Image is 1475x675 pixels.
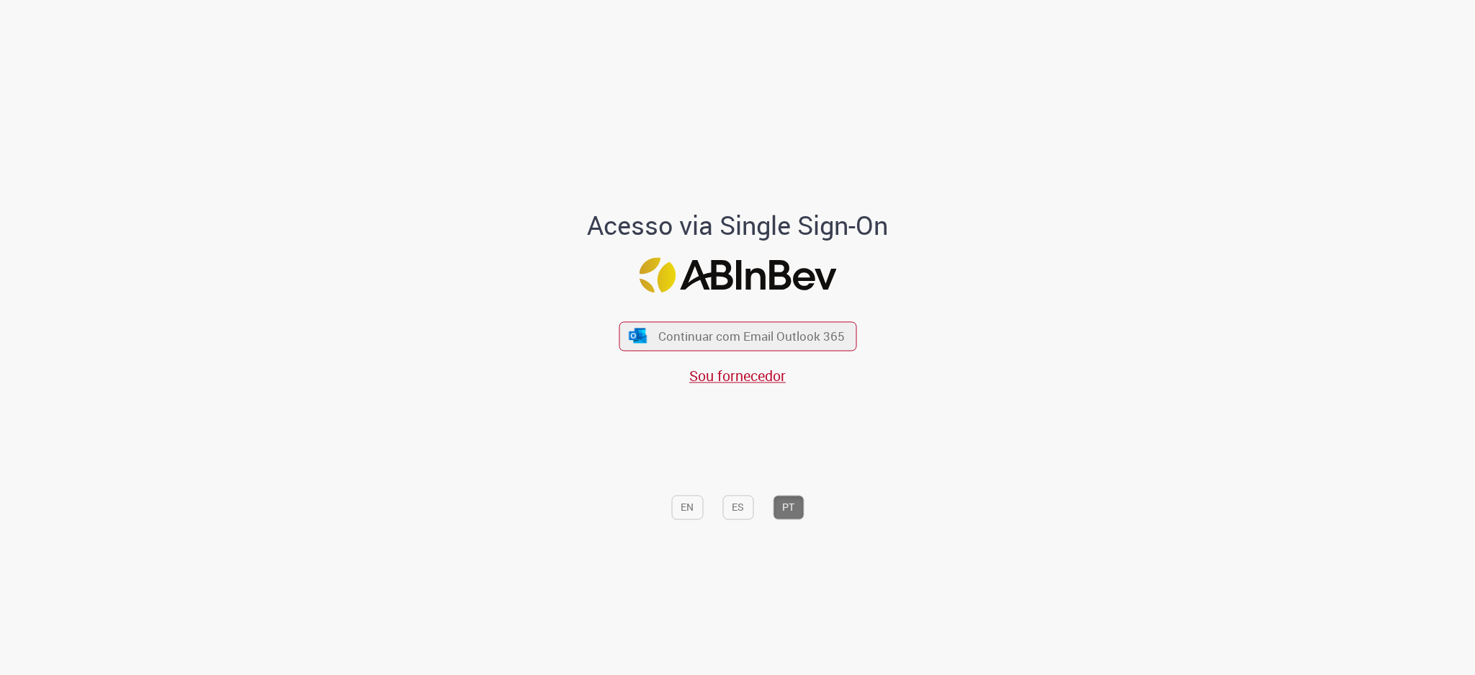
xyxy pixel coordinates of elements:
button: EN [671,496,703,520]
h1: Acesso via Single Sign-On [538,212,938,241]
img: Logo ABInBev [639,257,836,292]
a: Sou fornecedor [689,366,786,385]
img: ícone Azure/Microsoft 360 [628,328,648,344]
button: PT [773,496,804,520]
span: Continuar com Email Outlook 365 [658,328,845,344]
button: ícone Azure/Microsoft 360 Continuar com Email Outlook 365 [619,321,856,351]
button: ES [722,496,753,520]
